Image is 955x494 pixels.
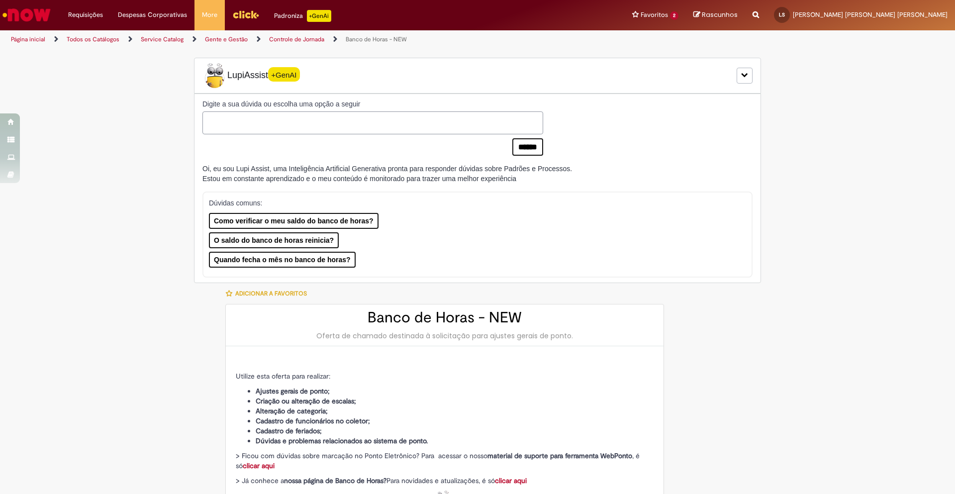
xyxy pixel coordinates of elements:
span: Rascunhos [702,10,738,19]
a: clicar aqui [495,476,527,485]
strong: Dúvidas e problemas relacionados ao sistema de ponto. [256,436,428,445]
div: Oi, eu sou Lupi Assist, uma Inteligência Artificial Generativa pronta para responder dúvidas sobr... [202,164,572,184]
img: ServiceNow [1,5,52,25]
span: +GenAI [268,67,300,82]
label: Digite a sua dúvida ou escolha uma opção a seguir [202,99,543,109]
button: Quando fecha o mês no banco de horas? [209,252,356,268]
strong: nossa página de Banco de Horas? [284,476,386,485]
div: Padroniza [274,10,331,22]
span: LupiAssist [202,63,300,88]
p: > Ficou com dúvidas sobre marcação no Ponto Eletrônico? Para acessar o nosso , é só [236,451,654,471]
button: Adicionar a Favoritos [225,283,312,304]
a: Service Catalog [141,35,184,43]
a: clicar aqui [243,461,275,470]
img: Lupi [202,63,227,88]
strong: Criação ou alteração de escalas; [256,396,356,405]
p: +GenAi [307,10,331,22]
span: [PERSON_NAME] [PERSON_NAME] [PERSON_NAME] [793,10,948,19]
span: LS [779,11,785,18]
button: O saldo do banco de horas reinicia? [209,232,339,248]
a: Banco de Horas - NEW [346,35,407,43]
span: 2 [670,11,678,20]
a: Todos os Catálogos [67,35,119,43]
strong: Cadastro de funcionários no coletor; [256,416,370,425]
span: Despesas Corporativas [118,10,187,20]
span: More [202,10,217,20]
strong: Ajustes gerais de ponto; [256,387,330,395]
a: Rascunhos [693,10,738,20]
a: Página inicial [11,35,45,43]
button: Como verificar o meu saldo do banco de horas? [209,213,379,229]
strong: Cadastro de feriados; [256,426,322,435]
strong: material de suporte para ferramenta WebPonto [487,451,632,460]
ul: Trilhas de página [7,30,629,49]
span: Adicionar a Favoritos [235,290,307,297]
span: Favoritos [641,10,668,20]
a: Controle de Jornada [269,35,324,43]
span: Utilize esta oferta para realizar: [236,372,330,381]
p: > Já conhece a Para novidades e atualizações, é só [236,476,654,486]
span: Requisições [68,10,103,20]
img: click_logo_yellow_360x200.png [232,7,259,22]
h2: Banco de Horas - NEW [236,309,654,326]
a: Gente e Gestão [205,35,248,43]
p: Dúvidas comuns: [209,198,733,208]
div: Oferta de chamado destinada à solicitação para ajustes gerais de ponto. [236,331,654,341]
strong: Alteração de categoria; [256,406,328,415]
div: LupiLupiAssist+GenAI [194,58,761,94]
